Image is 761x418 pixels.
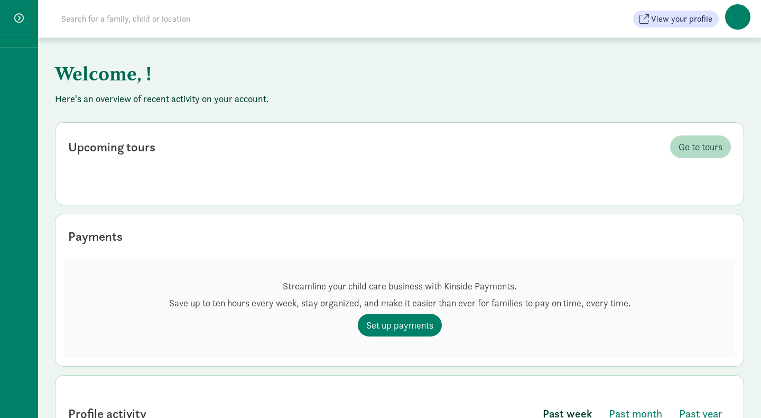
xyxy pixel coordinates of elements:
button: View your profile [633,11,719,28]
a: Go to tours [670,135,731,158]
input: Search for a family, child or location [55,8,351,30]
span: Set up payments [366,318,433,332]
div: Upcoming tours [68,138,155,157]
span: View your profile [651,13,712,25]
h1: Welcome, ! [55,54,578,93]
p: Streamline your child care business with Kinside Payments. [169,280,630,293]
p: Save up to ten hours every week, stay organized, and make it easier than ever for families to pay... [169,297,630,310]
p: Here's an overview of recent activity on your account. [55,93,744,105]
a: Set up payments [358,314,442,337]
span: Go to tours [679,140,722,154]
div: Payments [68,227,123,246]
